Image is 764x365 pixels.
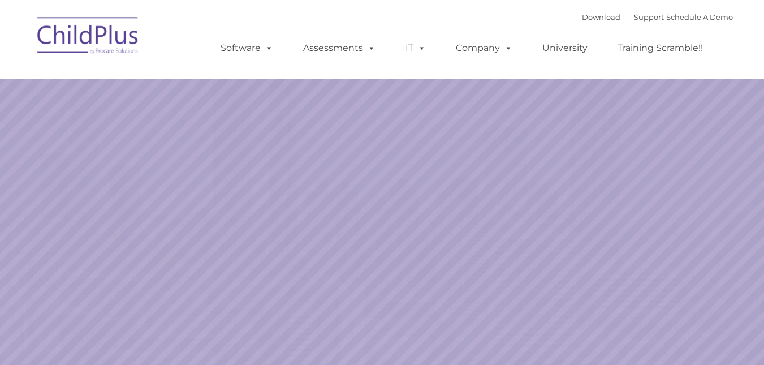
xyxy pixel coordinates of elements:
a: Company [444,37,524,59]
a: Download [582,12,620,22]
a: Learn More [519,228,645,262]
a: Software [209,37,284,59]
a: IT [394,37,437,59]
a: Assessments [292,37,387,59]
a: University [531,37,599,59]
font: | [582,12,733,22]
img: ChildPlus by Procare Solutions [32,9,145,66]
a: Support [634,12,664,22]
a: Training Scramble!! [606,37,714,59]
a: Schedule A Demo [666,12,733,22]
